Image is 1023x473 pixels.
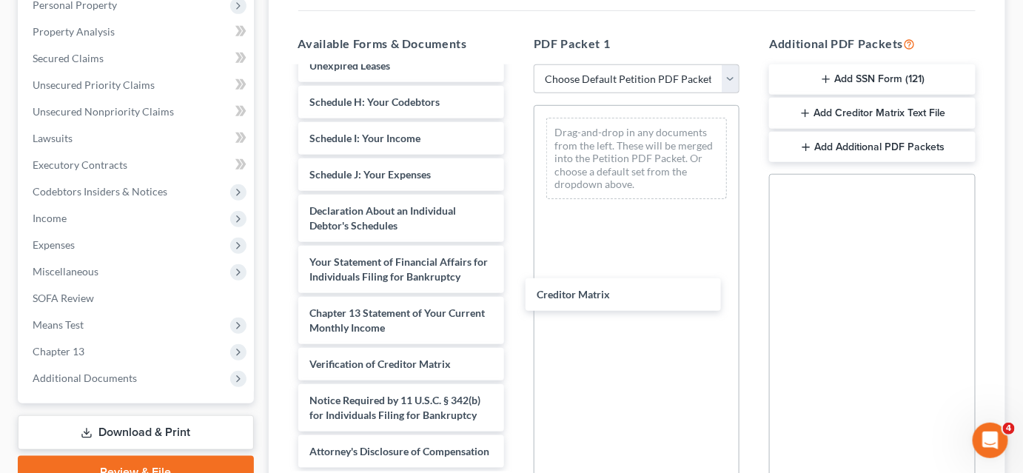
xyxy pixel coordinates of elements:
span: Creditor Matrix [537,288,611,301]
a: Download & Print [18,415,254,450]
button: Add Additional PDF Packets [769,132,975,163]
span: Notice Required by 11 U.S.C. § 342(b) for Individuals Filing for Bankruptcy [310,394,481,421]
span: Schedule H: Your Codebtors [310,95,440,108]
span: Secured Claims [33,52,104,64]
span: Codebtors Insiders & Notices [33,185,167,198]
span: Schedule I: Your Income [310,132,421,144]
span: Executory Contracts [33,158,127,171]
span: Income [33,212,67,224]
span: Chapter 13 [33,345,84,358]
span: SOFA Review [33,292,94,304]
span: Your Statement of Financial Affairs for Individuals Filing for Bankruptcy [310,255,489,283]
span: Unsecured Nonpriority Claims [33,105,174,118]
h5: Additional PDF Packets [769,35,975,53]
span: Attorney's Disclosure of Compensation [310,445,490,457]
span: Expenses [33,238,75,251]
a: Executory Contracts [21,152,254,178]
iframe: Intercom live chat [973,423,1008,458]
span: Miscellaneous [33,265,98,278]
button: Add Creditor Matrix Text File [769,98,975,129]
span: Lawsuits [33,132,73,144]
div: Drag-and-drop in any documents from the left. These will be merged into the Petition PDF Packet. ... [546,118,727,199]
a: Property Analysis [21,19,254,45]
span: Property Analysis [33,25,115,38]
span: 4 [1003,423,1015,435]
span: Chapter 13 Statement of Your Current Monthly Income [310,306,486,334]
button: Add SSN Form (121) [769,64,975,95]
a: Lawsuits [21,125,254,152]
h5: PDF Packet 1 [534,35,739,53]
span: Means Test [33,318,84,331]
span: Additional Documents [33,372,137,384]
h5: Available Forms & Documents [298,35,504,53]
a: Unsecured Nonpriority Claims [21,98,254,125]
a: SOFA Review [21,285,254,312]
span: Schedule G: Executory Contracts and Unexpired Leases [310,44,481,72]
span: Verification of Creditor Matrix [310,358,452,370]
span: Schedule J: Your Expenses [310,168,432,181]
span: Unsecured Priority Claims [33,78,155,91]
span: Declaration About an Individual Debtor's Schedules [310,204,457,232]
a: Secured Claims [21,45,254,72]
a: Unsecured Priority Claims [21,72,254,98]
